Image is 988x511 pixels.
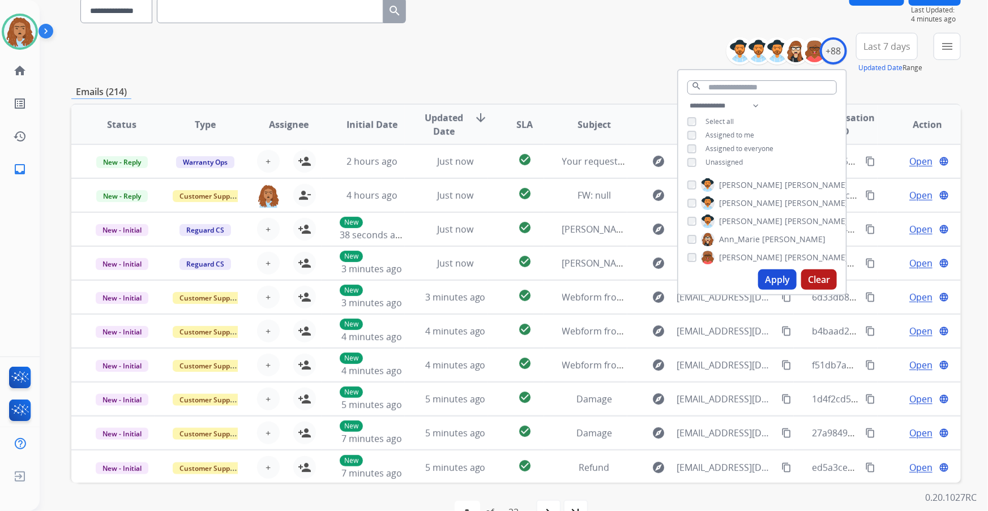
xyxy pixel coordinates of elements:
[719,252,782,263] span: [PERSON_NAME]
[179,224,231,236] span: Reguard CS
[257,320,280,342] button: +
[652,222,666,236] mat-icon: explore
[812,427,985,439] span: 27a98497-37ac-483f-b796-e56412594bad
[562,155,723,168] span: Your requested Mattress Firm receipt
[939,394,949,404] mat-icon: language
[576,427,612,439] span: Damage
[562,359,819,371] span: Webform from [EMAIL_ADDRESS][DOMAIN_NAME] on [DATE]
[173,292,246,304] span: Customer Support
[173,360,246,372] span: Customer Support
[911,15,961,24] span: 4 minutes ago
[96,258,148,270] span: New - Initial
[562,291,819,303] span: Webform from [EMAIL_ADDRESS][DOMAIN_NAME] on [DATE]
[341,432,402,445] span: 7 minutes ago
[518,187,532,200] mat-icon: check_circle
[298,154,311,168] mat-icon: person_add
[865,292,875,302] mat-icon: content_copy
[425,325,486,337] span: 4 minutes ago
[516,118,533,131] span: SLA
[677,290,776,304] span: [EMAIL_ADDRESS][DOMAIN_NAME]
[341,364,402,377] span: 4 minutes ago
[437,223,473,235] span: Just now
[562,257,672,269] span: [PERSON_NAME] PWR Rec
[298,222,311,236] mat-icon: person_add
[812,359,981,371] span: f51db7a3-a5c7-41c1-a3f5-113d256f6b01
[758,269,797,290] button: Apply
[518,153,532,166] mat-icon: check_circle
[518,255,532,268] mat-icon: check_circle
[340,285,363,296] p: New
[71,85,131,99] p: Emails (214)
[437,155,473,168] span: Just now
[939,360,949,370] mat-icon: language
[173,462,246,474] span: Customer Support
[812,393,985,405] span: 1d4f2cd5-7bf8-4e15-aeb5-9a2d77751dd5
[340,353,363,364] p: New
[425,291,486,303] span: 3 minutes ago
[437,189,473,201] span: Just now
[425,461,486,474] span: 5 minutes ago
[909,461,933,474] span: Open
[652,426,666,440] mat-icon: explore
[677,461,776,474] span: [EMAIL_ADDRESS][DOMAIN_NAME]
[179,258,231,270] span: Reguard CS
[785,179,848,191] span: [PERSON_NAME]
[801,269,837,290] button: Clear
[812,291,987,303] span: 6d33db88-edcd-4aa5-9dda-0ef742783e60
[909,426,933,440] span: Open
[266,426,271,440] span: +
[652,461,666,474] mat-icon: explore
[911,6,961,15] span: Last Updated:
[341,467,402,479] span: 7 minutes ago
[781,462,792,473] mat-icon: content_copy
[562,223,685,235] span: [PERSON_NAME]'s Repair Job
[96,292,148,304] span: New - Initial
[341,398,402,411] span: 5 minutes ago
[347,189,397,201] span: 4 hours ago
[518,424,532,438] mat-icon: check_circle
[865,224,875,234] mat-icon: content_copy
[195,118,216,131] span: Type
[652,392,666,406] mat-icon: explore
[257,150,280,173] button: +
[13,130,27,143] mat-icon: history
[865,360,875,370] mat-icon: content_copy
[909,392,933,406] span: Open
[719,216,782,227] span: [PERSON_NAME]
[340,229,406,241] span: 38 seconds ago
[340,387,363,398] p: New
[474,111,487,124] mat-icon: arrow_downward
[257,422,280,444] button: +
[173,326,246,338] span: Customer Support
[13,162,27,176] mat-icon: inbox
[518,221,532,234] mat-icon: check_circle
[691,81,702,91] mat-icon: search
[677,392,776,406] span: [EMAIL_ADDRESS][DOMAIN_NAME]
[719,179,782,191] span: [PERSON_NAME]
[705,157,743,167] span: Unassigned
[719,234,760,245] span: Ann_Marie
[266,392,271,406] span: +
[781,360,792,370] mat-icon: content_copy
[173,190,246,202] span: Customer Support
[785,216,848,227] span: [PERSON_NAME]
[909,290,933,304] span: Open
[785,252,848,263] span: [PERSON_NAME]
[347,118,397,131] span: Initial Date
[173,394,246,406] span: Customer Support
[298,392,311,406] mat-icon: person_add
[173,428,246,440] span: Customer Support
[781,394,792,404] mat-icon: content_copy
[96,326,148,338] span: New - Initial
[176,156,234,168] span: Warranty Ops
[96,428,148,440] span: New - Initial
[298,324,311,338] mat-icon: person_add
[925,491,977,504] p: 0.20.1027RC
[298,358,311,372] mat-icon: person_add
[425,427,486,439] span: 5 minutes ago
[562,325,819,337] span: Webform from [EMAIL_ADDRESS][DOMAIN_NAME] on [DATE]
[781,428,792,438] mat-icon: content_copy
[96,394,148,406] span: New - Initial
[257,456,280,479] button: +
[578,118,611,131] span: Subject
